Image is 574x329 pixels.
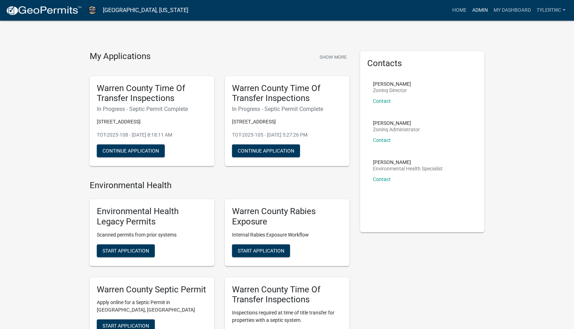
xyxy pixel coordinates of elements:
p: TOT-2025-108 - [DATE] 8:18:11 AM [97,131,207,139]
button: Start Application [232,244,290,257]
p: Zoning Administrator [373,127,420,132]
h5: Warren County Rabies Exposure [232,206,342,227]
button: Show More [317,51,349,63]
p: Scanned permits from prior systems [97,231,207,239]
p: [STREET_ADDRESS] [232,118,342,126]
a: Contact [373,176,391,182]
p: TOT-2025-105 - [DATE] 5:27:26 PM [232,131,342,139]
p: [PERSON_NAME] [373,121,420,126]
button: Continue Application [232,144,300,157]
button: Start Application [97,244,155,257]
p: Environmental Health Specialist [373,166,443,171]
h6: In Progress - Septic Permit Complete [232,106,342,112]
a: Admin [469,4,491,17]
a: TylerTWC [534,4,568,17]
p: [PERSON_NAME] [373,81,411,86]
h6: In Progress - Septic Permit Complete [97,106,207,112]
h5: Warren County Time Of Transfer Inspections [97,83,207,104]
h5: Warren County Time Of Transfer Inspections [232,83,342,104]
h5: Contacts [367,58,478,69]
a: [GEOGRAPHIC_DATA], [US_STATE] [103,4,188,16]
span: Start Application [238,248,284,253]
img: Warren County, Iowa [88,5,97,15]
h5: Environmental Health Legacy Permits [97,206,207,227]
a: Contact [373,137,391,143]
span: Start Application [102,248,149,253]
a: Home [449,4,469,17]
span: Start Application [102,323,149,329]
h5: Warren County Septic Permit [97,285,207,295]
p: [STREET_ADDRESS] [97,118,207,126]
p: Apply online for a Septic Permit in [GEOGRAPHIC_DATA], [GEOGRAPHIC_DATA] [97,299,207,314]
h5: Warren County Time Of Transfer Inspections [232,285,342,305]
h4: My Applications [90,51,151,62]
h4: Environmental Health [90,180,349,191]
a: Contact [373,98,391,104]
p: Inspections required at time of title transfer for properties with a septic system. [232,309,342,324]
p: [PERSON_NAME] [373,160,443,165]
p: Zoning Director [373,88,411,93]
button: Continue Application [97,144,165,157]
a: My Dashboard [491,4,534,17]
p: Internal Rabies Exposure Workflow [232,231,342,239]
